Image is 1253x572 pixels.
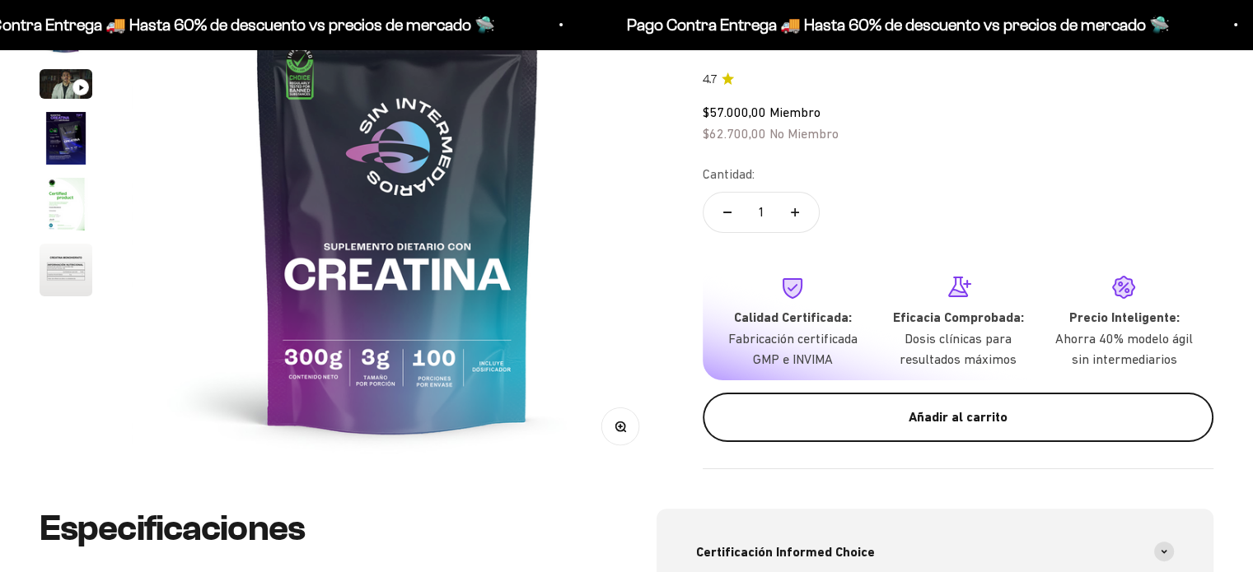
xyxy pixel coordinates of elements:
p: Pago Contra Entrega 🚚 Hasta 60% de descuento vs precios de mercado 🛸 [627,12,1170,38]
p: Dosis clínicas para resultados máximos [889,328,1028,370]
span: Miembro [769,105,821,119]
span: Certificación Informed Choice [696,542,875,563]
img: Creatina Monohidrato [40,178,92,230]
button: Ir al artículo 4 [40,112,92,170]
span: No Miembro [769,125,839,140]
h2: Especificaciones [40,509,597,548]
button: Ir al artículo 3 [40,69,92,104]
button: Ir al artículo 6 [40,244,92,301]
div: Añadir al carrito [736,407,1181,428]
a: 4.74.7 de 5.0 estrellas [703,70,1213,88]
img: Creatina Monohidrato [40,112,92,165]
img: Creatina Monohidrato [40,244,92,296]
button: Añadir al carrito [703,393,1213,442]
button: Ir al artículo 5 [40,178,92,235]
span: $57.000,00 [703,105,766,119]
p: Fabricación certificada GMP e INVIMA [722,328,862,370]
label: Cantidad: [703,164,755,185]
button: Reducir cantidad [704,193,751,232]
strong: Calidad Certificada: [733,309,851,325]
p: Ahorra 40% modelo ágil sin intermediarios [1054,328,1194,370]
strong: Eficacia Comprobada: [893,309,1024,325]
span: 4.7 [703,70,717,88]
strong: Precio Inteligente: [1068,309,1179,325]
button: Aumentar cantidad [771,193,819,232]
span: $62.700,00 [703,125,766,140]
